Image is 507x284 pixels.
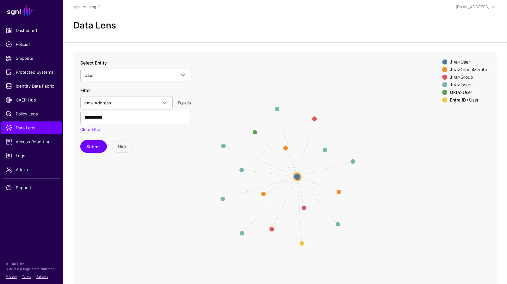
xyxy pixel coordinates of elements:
[6,69,58,75] span: Protected Systems
[449,82,491,87] div: > Issue
[6,111,58,117] span: Policy Lens
[6,125,58,131] span: Data Lens
[6,152,58,159] span: Logs
[449,90,491,95] div: > User
[84,73,94,78] span: User
[22,275,31,278] a: Terms
[449,67,491,72] div: > GroupMember
[6,27,58,34] span: Dashboard
[1,66,62,78] a: Protected Systems
[1,149,62,162] a: Logs
[1,135,62,148] a: Access Reporting
[6,184,58,191] span: Support
[6,166,58,173] span: Admin
[6,275,17,278] a: Privacy
[80,59,107,66] label: Select Entity
[80,87,91,94] label: Filter
[1,108,62,120] a: Policy Lens
[1,38,62,51] a: Policies
[6,83,58,89] span: Identity Data Fabric
[449,97,491,102] div: > User
[1,94,62,106] a: CAEP Hub
[36,275,48,278] a: Patents
[80,127,101,132] a: Clear filter
[84,100,111,105] span: emailAddress
[450,90,460,95] strong: Okta
[456,4,489,10] div: [EMAIL_ADDRESS]
[1,52,62,65] a: Snippets
[1,163,62,176] a: Admin
[1,80,62,92] a: Identity Data Fabric
[450,82,458,87] strong: Jira
[450,74,458,80] strong: Jira
[6,266,58,271] p: SGNL® is a registered trademark
[73,4,100,9] a: sgnl-training-2
[450,59,458,65] strong: Jira
[6,261,58,266] p: © [URL], Inc
[449,75,491,80] div: > Group
[175,99,193,106] div: Equals
[450,67,458,72] strong: Jira
[449,59,491,65] div: > User
[73,20,116,31] h2: Data Lens
[80,140,107,153] button: Submit
[112,140,133,153] button: Hide
[6,41,58,47] span: Policies
[1,24,62,37] a: Dashboard
[450,97,466,102] strong: Entra ID
[6,97,58,103] span: CAEP Hub
[4,4,59,18] a: SGNL
[6,139,58,145] span: Access Reporting
[1,121,62,134] a: Data Lens
[6,55,58,61] span: Snippets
